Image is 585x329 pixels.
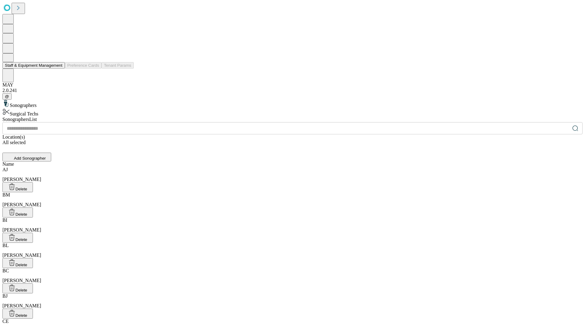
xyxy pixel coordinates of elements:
[2,218,7,223] span: BI
[2,207,33,218] button: Delete
[65,62,101,69] button: Preference Cards
[101,62,134,69] button: Tenant Params
[16,288,27,292] span: Delete
[2,62,65,69] button: Staff & Equipment Management
[16,237,27,242] span: Delete
[2,268,9,273] span: BC
[2,268,583,283] div: [PERSON_NAME]
[2,309,33,319] button: Delete
[2,192,583,207] div: [PERSON_NAME]
[2,108,583,117] div: Surgical Techs
[2,134,25,140] span: Location(s)
[2,293,583,309] div: [PERSON_NAME]
[14,156,46,161] span: Add Sonographer
[2,167,8,172] span: AJ
[2,88,583,93] div: 2.0.241
[2,293,8,299] span: BJ
[16,212,27,217] span: Delete
[2,283,33,293] button: Delete
[2,319,9,324] span: CE
[2,82,583,88] div: MAY
[2,258,33,268] button: Delete
[16,263,27,267] span: Delete
[2,93,12,100] button: @
[5,94,9,99] span: @
[16,187,27,191] span: Delete
[2,161,583,167] div: Name
[2,100,583,108] div: Sonographers
[2,140,583,145] div: All selected
[2,153,51,161] button: Add Sonographer
[2,192,10,197] span: BM
[2,117,583,122] div: Sonographers List
[16,313,27,318] span: Delete
[2,182,33,192] button: Delete
[2,218,583,233] div: [PERSON_NAME]
[2,167,583,182] div: [PERSON_NAME]
[2,233,33,243] button: Delete
[2,243,9,248] span: BL
[2,243,583,258] div: [PERSON_NAME]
